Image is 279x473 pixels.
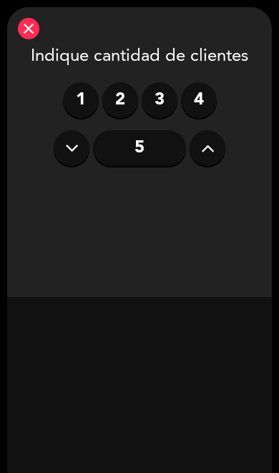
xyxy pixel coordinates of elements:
[102,82,138,118] label: 2
[181,82,217,118] label: 4
[20,20,37,37] i: close
[142,82,177,118] label: 3
[18,43,261,72] div: Indique cantidad de clientes
[63,82,99,118] label: 1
